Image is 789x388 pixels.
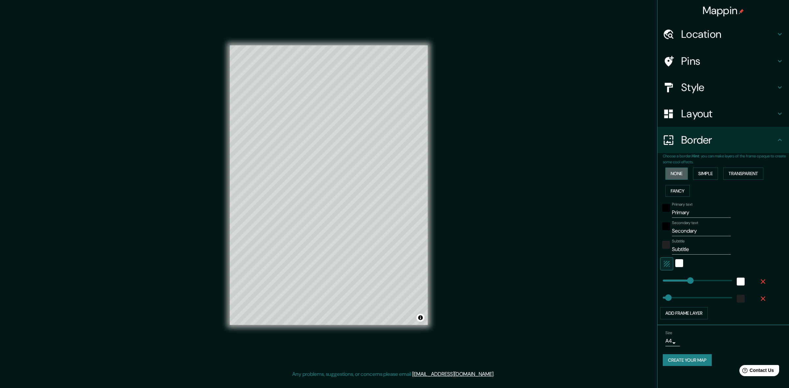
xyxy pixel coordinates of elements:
label: Secondary text [672,220,698,226]
button: color-222222 [662,241,670,249]
div: Style [657,74,789,101]
p: Choose a border. : you can make layers of the frame opaque to create some cool effects. [663,153,789,165]
h4: Layout [681,107,776,120]
a: [EMAIL_ADDRESS][DOMAIN_NAME] [412,371,493,377]
div: A4 [665,336,680,346]
button: black [662,204,670,212]
div: . [495,370,497,378]
button: Add frame layer [660,307,708,319]
div: . [494,370,495,378]
button: None [665,168,688,180]
h4: Border [681,133,776,147]
h4: Style [681,81,776,94]
div: Pins [657,48,789,74]
div: Border [657,127,789,153]
h4: Pins [681,55,776,68]
button: white [675,259,683,267]
button: Create your map [663,354,712,366]
button: color-222222 [737,295,745,303]
h4: Location [681,28,776,41]
button: Simple [693,168,718,180]
button: Transparent [723,168,763,180]
div: Location [657,21,789,47]
p: Any problems, suggestions, or concerns please email . [292,370,494,378]
button: Fancy [665,185,690,197]
label: Subtitle [672,239,685,244]
button: Toggle attribution [417,314,424,322]
button: black [662,222,670,230]
b: Hint [692,153,699,159]
div: Layout [657,101,789,127]
iframe: Help widget launcher [730,362,782,381]
h4: Mappin [703,4,744,17]
button: white [737,278,745,285]
img: pin-icon.png [739,9,744,14]
label: Size [665,330,672,335]
label: Primary text [672,202,692,207]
